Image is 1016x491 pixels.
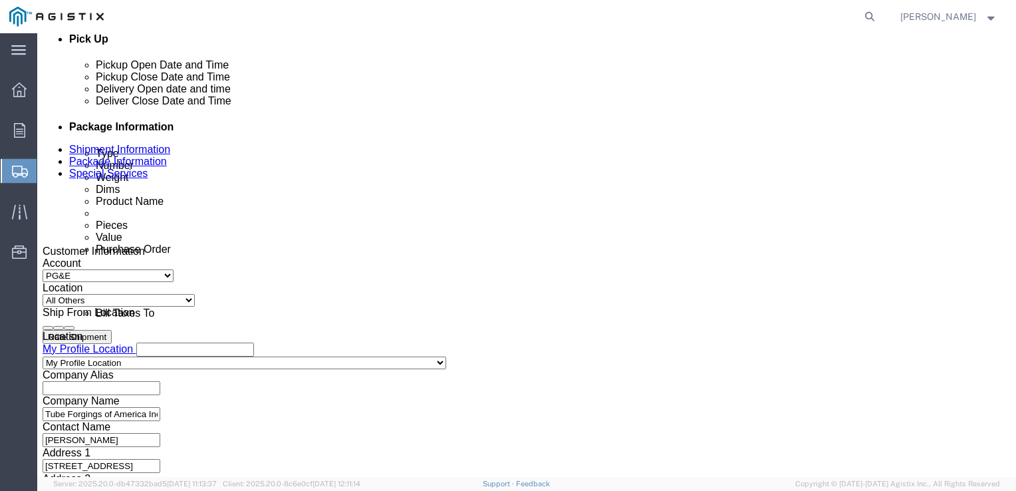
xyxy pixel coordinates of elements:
[900,9,976,24] span: Richard Hicks
[167,480,217,488] span: [DATE] 11:13:37
[313,480,360,488] span: [DATE] 12:11:14
[900,9,998,25] button: [PERSON_NAME]
[795,478,1000,490] span: Copyright © [DATE]-[DATE] Agistix Inc., All Rights Reserved
[516,480,550,488] a: Feedback
[9,7,104,27] img: logo
[37,33,1016,477] iframe: FS Legacy Container
[483,480,516,488] a: Support
[223,480,360,488] span: Client: 2025.20.0-8c6e0cf
[53,480,217,488] span: Server: 2025.20.0-db47332bad5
